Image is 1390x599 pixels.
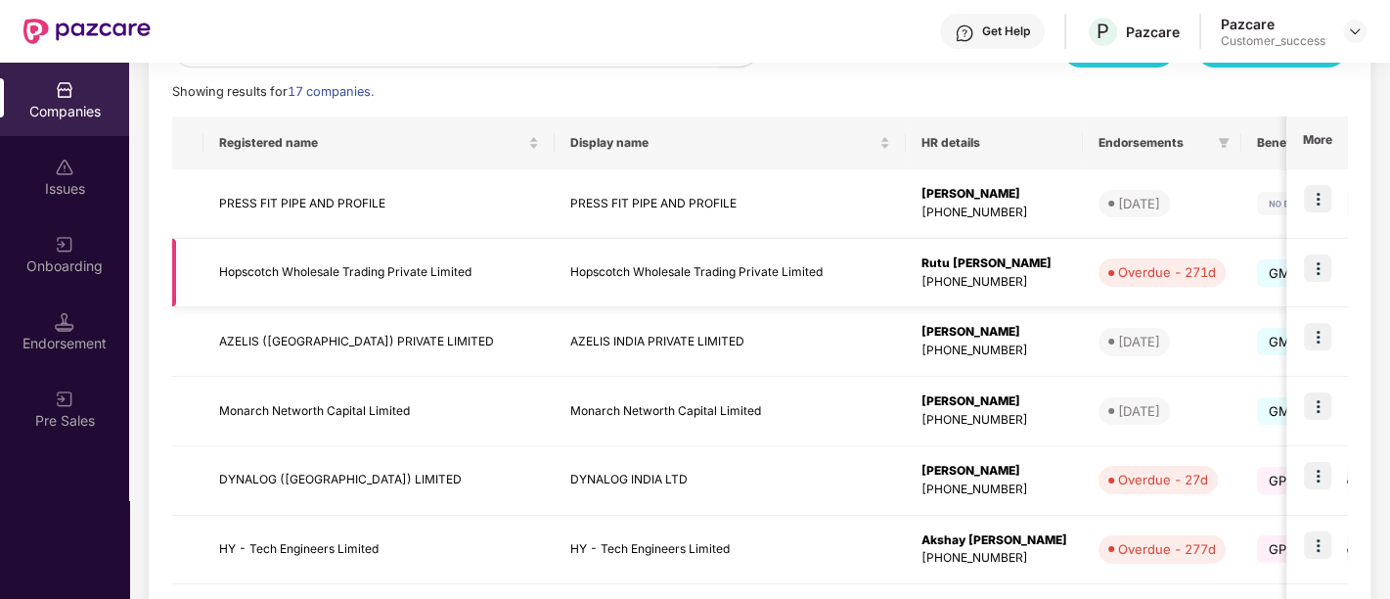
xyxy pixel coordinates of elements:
div: Overdue - 27d [1118,470,1208,489]
td: Monarch Networth Capital Limited [203,377,555,446]
td: HY - Tech Engineers Limited [203,516,555,585]
img: svg+xml;base64,PHN2ZyBpZD0iRHJvcGRvd24tMzJ4MzIiIHhtbG5zPSJodHRwOi8vd3d3LnczLm9yZy8yMDAwL3N2ZyIgd2... [1347,23,1363,39]
div: Customer_success [1221,33,1325,49]
span: filter [1214,131,1233,155]
td: DYNALOG INDIA LTD [555,446,906,516]
td: Monarch Networth Capital Limited [555,377,906,446]
span: GMC [1257,397,1313,425]
img: icon [1304,323,1331,350]
td: Hopscotch Wholesale Trading Private Limited [203,239,555,308]
span: GPA [1257,467,1307,494]
span: filter [1218,137,1230,149]
span: GMC [1257,328,1313,355]
img: icon [1304,185,1331,212]
th: Registered name [203,116,555,169]
img: svg+xml;base64,PHN2ZyB3aWR0aD0iMjAiIGhlaWdodD0iMjAiIHZpZXdCb3g9IjAgMCAyMCAyMCIgZmlsbD0ibm9uZSIgeG... [55,235,74,254]
td: AZELIS ([GEOGRAPHIC_DATA]) PRIVATE LIMITED [203,307,555,377]
div: Overdue - 277d [1118,539,1216,559]
th: Display name [555,116,906,169]
span: Endorsements [1099,135,1210,151]
div: Overdue - 271d [1118,262,1216,282]
td: AZELIS INDIA PRIVATE LIMITED [555,307,906,377]
div: [PHONE_NUMBER] [921,342,1067,360]
img: icon [1304,531,1331,559]
img: New Pazcare Logo [23,19,151,44]
th: HR details [906,116,1083,169]
div: Rutu [PERSON_NAME] [921,254,1067,273]
span: GPA [1257,535,1307,563]
div: [PERSON_NAME] [921,392,1067,411]
td: PRESS FIT PIPE AND PROFILE [203,169,555,239]
span: P [1097,20,1109,43]
div: [PHONE_NUMBER] [921,481,1067,499]
div: [PHONE_NUMBER] [921,549,1067,568]
img: icon [1304,392,1331,420]
div: Pazcare [1221,15,1325,33]
div: Pazcare [1126,23,1180,41]
span: Showing results for [172,84,374,99]
img: svg+xml;base64,PHN2ZyB3aWR0aD0iMTQuNSIgaGVpZ2h0PSIxNC41IiB2aWV3Qm94PSIwIDAgMTYgMTYiIGZpbGw9Im5vbm... [55,312,74,332]
span: GMC [1257,259,1313,287]
td: Hopscotch Wholesale Trading Private Limited [555,239,906,308]
span: Registered name [219,135,524,151]
img: icon [1304,254,1331,282]
div: [PHONE_NUMBER] [921,273,1067,292]
td: DYNALOG ([GEOGRAPHIC_DATA]) LIMITED [203,446,555,516]
div: [PERSON_NAME] [921,323,1067,342]
div: [PHONE_NUMBER] [921,411,1067,430]
img: svg+xml;base64,PHN2ZyBpZD0iSXNzdWVzX2Rpc2FibGVkIiB4bWxucz0iaHR0cDovL3d3dy53My5vcmcvMjAwMC9zdmciIH... [55,158,74,177]
img: svg+xml;base64,PHN2ZyBpZD0iQ29tcGFuaWVzIiB4bWxucz0iaHR0cDovL3d3dy53My5vcmcvMjAwMC9zdmciIHdpZHRoPS... [55,80,74,100]
img: svg+xml;base64,PHN2ZyBpZD0iSGVscC0zMngzMiIgeG1sbnM9Imh0dHA6Ly93d3cudzMub3JnLzIwMDAvc3ZnIiB3aWR0aD... [955,23,974,43]
div: [PERSON_NAME] [921,462,1067,481]
td: PRESS FIT PIPE AND PROFILE [555,169,906,239]
span: 17 companies. [288,84,374,99]
img: icon [1304,462,1331,489]
th: More [1286,116,1347,169]
div: Get Help [982,23,1030,39]
td: HY - Tech Engineers Limited [555,516,906,585]
div: [PHONE_NUMBER] [921,204,1067,222]
div: [PERSON_NAME] [921,185,1067,204]
div: Akshay [PERSON_NAME] [921,531,1067,550]
img: svg+xml;base64,PHN2ZyB3aWR0aD0iMjAiIGhlaWdodD0iMjAiIHZpZXdCb3g9IjAgMCAyMCAyMCIgZmlsbD0ibm9uZSIgeG... [55,390,74,409]
div: [DATE] [1118,194,1160,213]
img: svg+xml;base64,PHN2ZyB4bWxucz0iaHR0cDovL3d3dy53My5vcmcvMjAwMC9zdmciIHdpZHRoPSIxMjIiIGhlaWdodD0iMj... [1257,192,1376,215]
div: [DATE] [1118,401,1160,421]
div: [DATE] [1118,332,1160,351]
span: Display name [570,135,875,151]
